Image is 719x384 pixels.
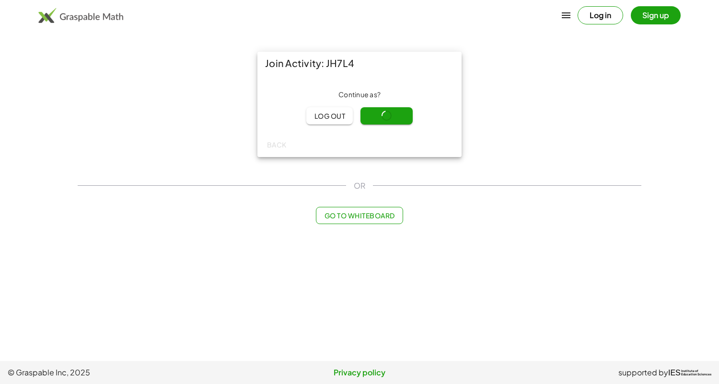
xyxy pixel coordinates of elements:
[8,367,242,378] span: © Graspable Inc, 2025
[314,112,345,120] span: Log out
[631,6,681,24] button: Sign up
[668,368,681,377] span: IES
[316,207,403,224] button: Go to Whiteboard
[578,6,623,24] button: Log in
[265,90,454,100] div: Continue as ?
[681,370,711,376] span: Institute of Education Sciences
[354,180,365,192] span: OR
[257,52,462,75] div: Join Activity: JH7L4
[618,367,668,378] span: supported by
[306,107,353,124] button: Log out
[668,367,711,378] a: IESInstitute ofEducation Sciences
[242,367,476,378] a: Privacy policy
[324,211,394,220] span: Go to Whiteboard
